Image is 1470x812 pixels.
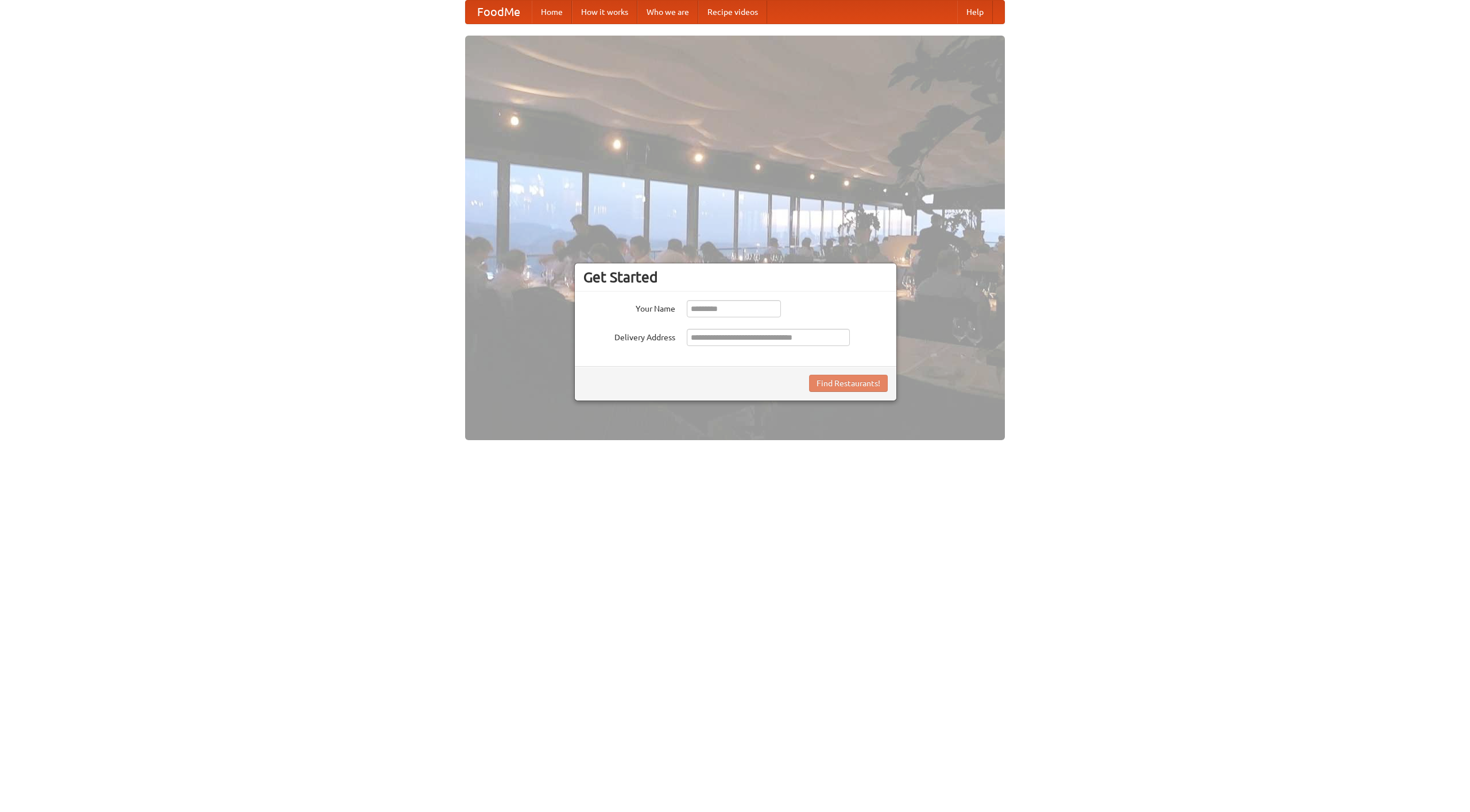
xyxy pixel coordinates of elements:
button: Find Restaurants! [809,375,888,392]
a: Who we are [637,1,698,24]
a: Recipe videos [698,1,767,24]
h3: Get Started [583,269,888,286]
a: FoodMe [466,1,532,24]
a: How it works [572,1,637,24]
label: Delivery Address [583,329,675,343]
a: Home [532,1,572,24]
a: Help [957,1,993,24]
label: Your Name [583,300,675,314]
